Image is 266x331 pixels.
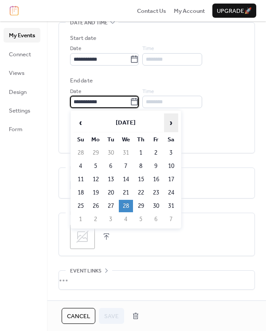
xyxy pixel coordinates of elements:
[9,125,23,134] span: Form
[134,160,148,172] td: 8
[164,147,178,159] td: 3
[134,187,148,199] td: 22
[174,6,205,15] a: My Account
[134,213,148,226] td: 5
[104,133,118,146] th: Tu
[119,213,133,226] td: 4
[149,147,163,159] td: 2
[70,224,95,249] div: ;
[89,200,103,212] td: 26
[119,147,133,159] td: 31
[119,200,133,212] td: 28
[149,173,163,186] td: 16
[74,173,88,186] td: 11
[74,200,88,212] td: 25
[74,147,88,159] td: 28
[164,173,178,186] td: 17
[70,87,81,96] span: Date
[217,7,252,16] span: Upgrade 🚀
[164,213,178,226] td: 7
[62,308,95,324] button: Cancel
[149,187,163,199] td: 23
[104,213,118,226] td: 3
[4,66,40,80] a: Views
[74,160,88,172] td: 4
[89,160,103,172] td: 5
[104,187,118,199] td: 20
[89,213,103,226] td: 2
[67,312,90,321] span: Cancel
[164,187,178,199] td: 24
[89,147,103,159] td: 29
[149,213,163,226] td: 6
[4,122,40,136] a: Form
[104,147,118,159] td: 30
[149,133,163,146] th: Fr
[89,173,103,186] td: 12
[164,133,178,146] th: Sa
[134,173,148,186] td: 15
[4,103,40,117] a: Settings
[119,173,133,186] td: 14
[137,7,166,16] span: Contact Us
[89,187,103,199] td: 19
[134,133,148,146] th: Th
[4,85,40,99] a: Design
[9,88,27,97] span: Design
[9,31,35,40] span: My Events
[74,114,87,132] span: ‹
[70,34,96,43] div: Start date
[89,133,103,146] th: Mo
[4,47,40,61] a: Connect
[174,7,205,16] span: My Account
[9,106,30,115] span: Settings
[149,200,163,212] td: 30
[74,187,88,199] td: 18
[70,44,81,53] span: Date
[164,200,178,212] td: 31
[164,114,178,132] span: ›
[74,213,88,226] td: 1
[9,50,31,59] span: Connect
[9,69,24,78] span: Views
[142,87,154,96] span: Time
[119,133,133,146] th: We
[119,187,133,199] td: 21
[74,133,88,146] th: Su
[119,160,133,172] td: 7
[142,44,154,53] span: Time
[70,267,102,276] span: Event links
[104,160,118,172] td: 6
[137,6,166,15] a: Contact Us
[70,76,93,85] div: End date
[104,200,118,212] td: 27
[10,6,19,16] img: logo
[59,271,254,289] div: •••
[70,19,108,27] span: Date and time
[149,160,163,172] td: 9
[89,113,163,132] th: [DATE]
[134,147,148,159] td: 1
[104,173,118,186] td: 13
[134,200,148,212] td: 29
[4,28,40,42] a: My Events
[164,160,178,172] td: 10
[212,4,256,18] button: Upgrade🚀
